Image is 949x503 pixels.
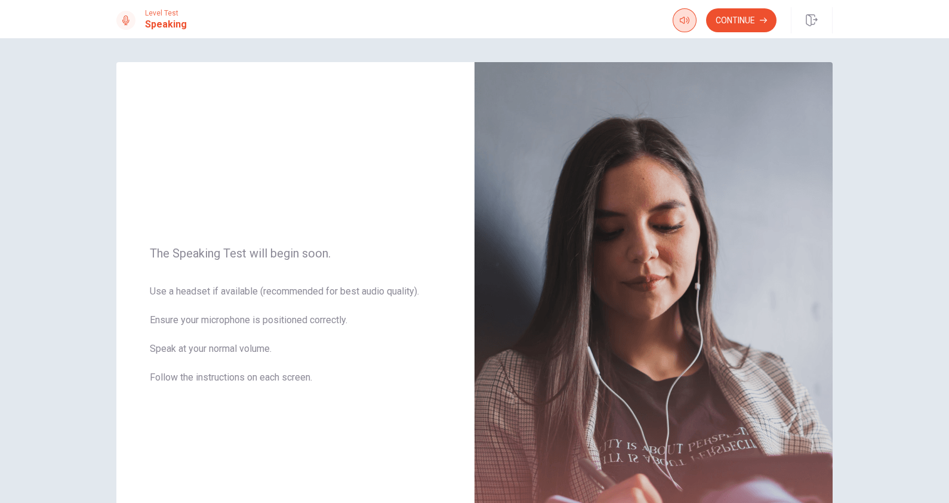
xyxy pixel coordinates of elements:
[150,246,441,260] span: The Speaking Test will begin soon.
[145,17,187,32] h1: Speaking
[150,284,441,399] span: Use a headset if available (recommended for best audio quality). Ensure your microphone is positi...
[145,9,187,17] span: Level Test
[706,8,777,32] button: Continue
